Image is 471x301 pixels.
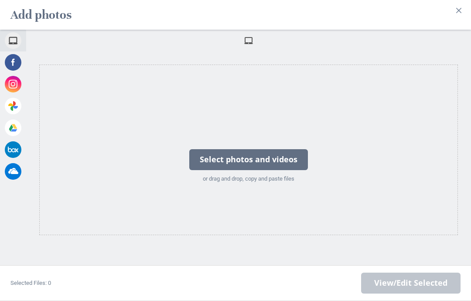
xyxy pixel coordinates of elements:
div: Select photos and videos [189,149,308,170]
button: Close [452,3,466,17]
div: or drag and drop, copy and paste files [189,174,308,183]
span: My Device [244,36,253,45]
span: View/Edit Selected [374,278,447,288]
span: Selected Files: 0 [10,280,51,286]
span: Next [361,273,461,294]
h2: Add photos [10,3,72,26]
